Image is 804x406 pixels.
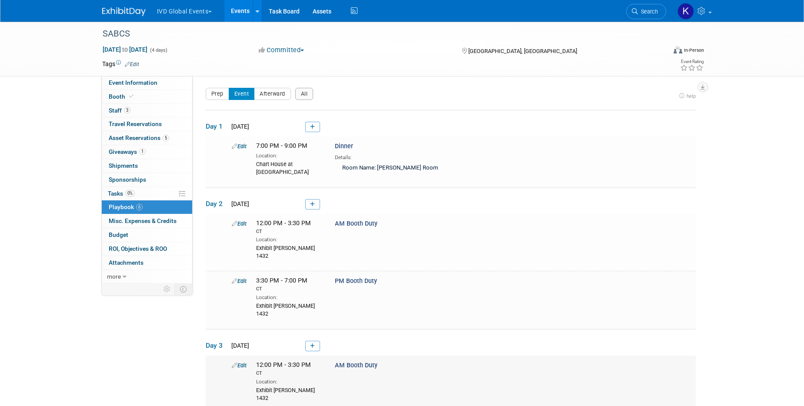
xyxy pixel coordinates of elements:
div: Details: [335,151,558,161]
span: to [121,46,129,53]
a: Edit [125,61,139,67]
span: Attachments [109,259,143,266]
span: 3:30 PM - 7:00 PM [256,277,322,292]
img: ExhibitDay [102,7,146,16]
span: 12:00 PM - 3:30 PM [256,361,322,376]
div: Event Rating [680,60,704,64]
div: SABCS [100,26,653,42]
td: Personalize Event Tab Strip [160,283,175,295]
a: Edit [232,143,247,150]
a: Giveaways1 [102,145,192,159]
span: [DATE] [229,342,249,349]
div: Exhibit [PERSON_NAME] 1432 [256,301,322,318]
span: 5 [163,135,169,141]
span: 12:00 PM - 3:30 PM [256,220,322,235]
span: Staff [109,107,130,114]
button: Committed [256,46,307,55]
span: Tasks [108,190,135,197]
a: Travel Reservations [102,117,192,131]
a: Budget [102,228,192,242]
span: 6 [136,204,143,210]
span: more [107,273,121,280]
span: [DATE] [DATE] [102,46,148,53]
span: Giveaways [109,148,146,155]
a: Edit [232,362,247,369]
span: Event Information [109,79,157,86]
span: Shipments [109,162,138,169]
span: [DATE] [229,123,249,130]
a: Misc. Expenses & Credits [102,214,192,228]
a: Search [626,4,666,19]
button: Prep [206,88,229,100]
div: Location: [256,151,322,160]
img: Keirsten Davis [677,3,694,20]
span: PM Booth Duty [335,277,377,285]
span: Asset Reservations [109,134,169,141]
span: [GEOGRAPHIC_DATA], [GEOGRAPHIC_DATA] [468,48,577,54]
div: CT [256,286,322,293]
span: Budget [109,231,128,238]
button: All [295,88,314,100]
span: Travel Reservations [109,120,162,127]
span: AM Booth Duty [335,362,377,369]
div: Location: [256,377,322,386]
span: [DATE] [229,200,249,207]
button: Event [229,88,255,100]
span: Misc. Expenses & Credits [109,217,177,224]
button: Afterward [254,88,291,100]
div: CT [256,228,322,235]
a: Event Information [102,76,192,90]
span: (4 days) [149,47,167,53]
a: Edit [232,220,247,227]
a: Asset Reservations5 [102,131,192,145]
a: Playbook6 [102,200,192,214]
span: Booth [109,93,135,100]
a: Sponsorships [102,173,192,186]
a: Booth [102,90,192,103]
span: Search [638,8,658,15]
span: help [687,93,696,99]
span: AM Booth Duty [335,220,377,227]
span: 3 [124,107,130,113]
div: Chart House at [GEOGRAPHIC_DATA] [256,160,322,176]
div: Room Name: [PERSON_NAME] Room [335,161,558,176]
a: Edit [232,278,247,284]
span: 1 [139,148,146,155]
i: Booth reservation complete [129,94,133,99]
span: ROI, Objectives & ROO [109,245,167,252]
img: Format-Inperson.png [674,47,682,53]
td: Toggle Event Tabs [174,283,192,295]
a: more [102,270,192,283]
span: Sponsorships [109,176,146,183]
span: Day 3 [206,341,227,350]
a: Tasks0% [102,187,192,200]
div: CT [256,370,322,377]
span: Day 2 [206,199,227,209]
div: In-Person [684,47,704,53]
a: Attachments [102,256,192,270]
div: Exhibit [PERSON_NAME] 1432 [256,243,322,260]
a: Shipments [102,159,192,173]
span: Day 1 [206,122,227,131]
span: Dinner [335,143,353,150]
a: ROI, Objectives & ROO [102,242,192,256]
div: Location: [256,235,322,243]
span: 0% [125,190,135,196]
td: Tags [102,60,139,68]
span: 7:00 PM - 9:00 PM [256,142,307,150]
div: Event Format [615,45,704,58]
div: Location: [256,293,322,301]
a: Staff3 [102,104,192,117]
span: Playbook [109,203,143,210]
div: Exhibit [PERSON_NAME] 1432 [256,386,322,402]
